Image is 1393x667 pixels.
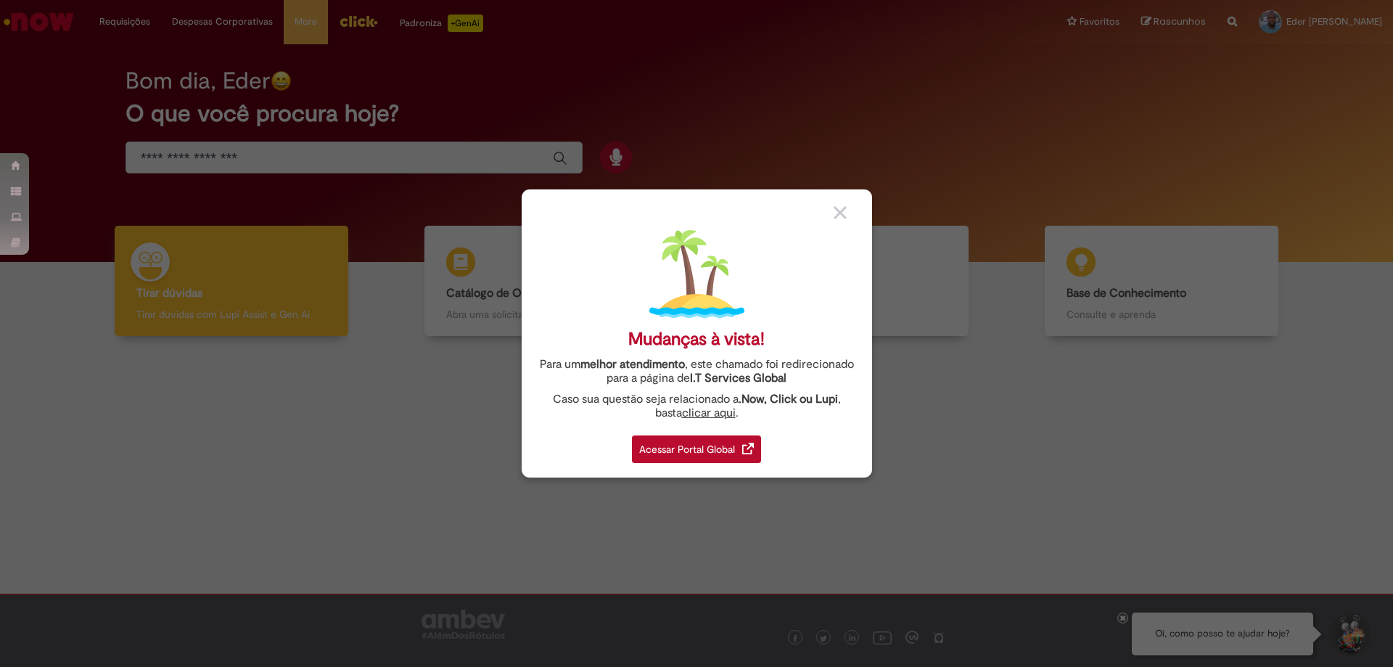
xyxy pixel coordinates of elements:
a: clicar aqui [682,398,736,420]
div: Caso sua questão seja relacionado a , basta . [533,393,861,420]
strong: melhor atendimento [580,357,685,372]
div: Mudanças à vista! [628,329,765,350]
a: Acessar Portal Global [632,427,761,463]
strong: .Now, Click ou Lupi [739,392,838,406]
img: redirect_link.png [742,443,754,454]
div: Acessar Portal Global [632,435,761,463]
a: I.T Services Global [690,363,786,385]
img: close_button_grey.png [834,206,847,219]
div: Para um , este chamado foi redirecionado para a página de [533,358,861,385]
img: island.png [649,226,744,322]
